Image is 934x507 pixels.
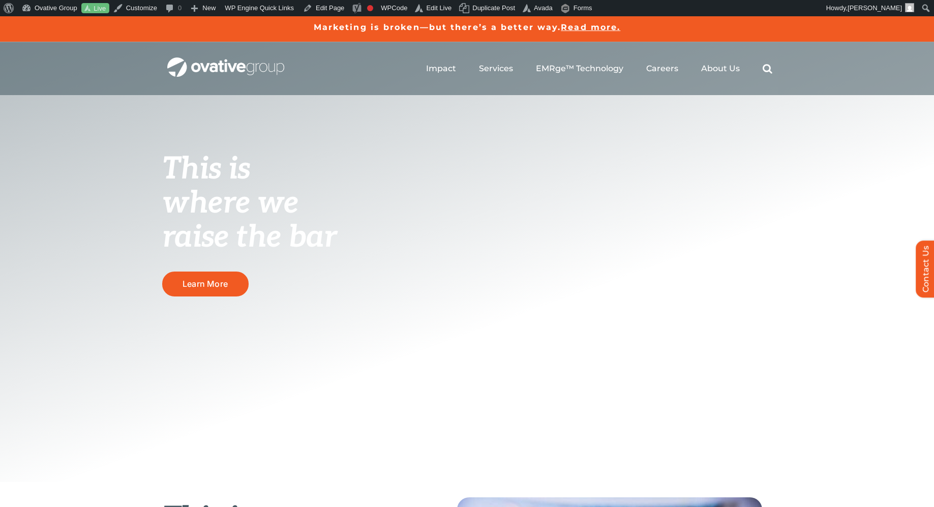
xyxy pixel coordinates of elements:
a: OG_Full_horizontal_WHT [167,56,284,66]
a: Read more. [561,22,620,32]
a: Learn More [162,272,249,296]
div: Focus keyphrase not set [367,5,373,11]
a: Careers [646,64,678,74]
a: About Us [701,64,740,74]
span: where we raise the bar [162,185,337,256]
a: Marketing is broken—but there’s a better way. [314,22,561,32]
span: This is [162,151,251,188]
a: Live [81,3,109,14]
a: Search [763,64,772,74]
a: EMRge™ Technology [536,64,623,74]
span: Learn More [183,279,228,289]
nav: Menu [426,52,772,85]
a: Services [479,64,513,74]
span: [PERSON_NAME] [848,4,902,12]
a: Impact [426,64,456,74]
